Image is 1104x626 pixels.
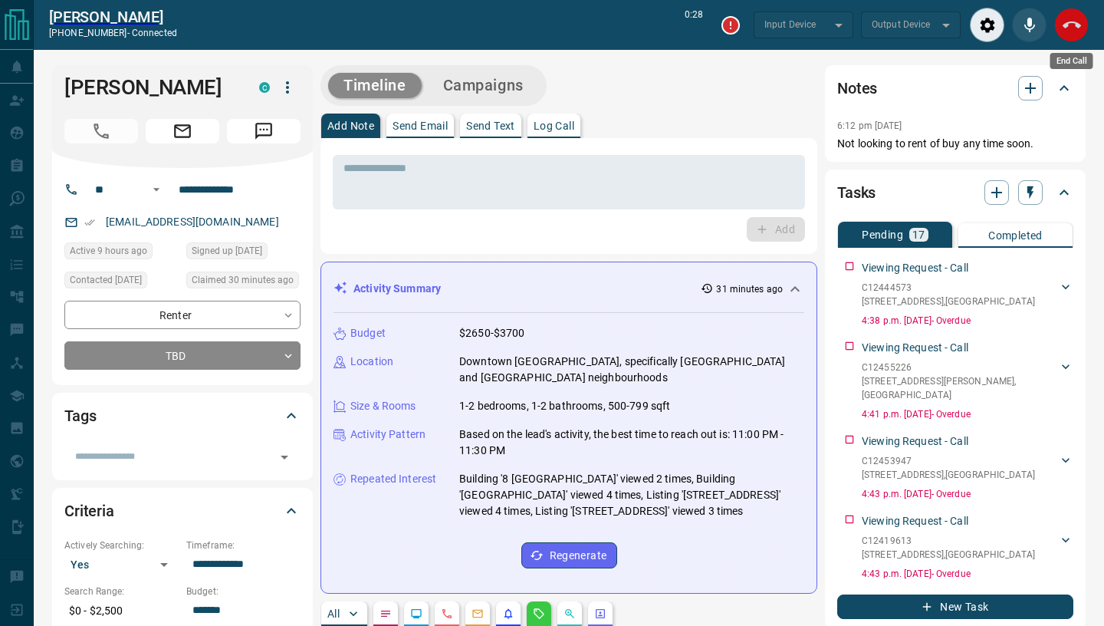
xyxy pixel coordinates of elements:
p: [STREET_ADDRESS][PERSON_NAME] , [GEOGRAPHIC_DATA] [862,374,1058,402]
div: Wed Oct 15 2025 [186,272,301,293]
span: Active 9 hours ago [70,243,147,259]
div: Yes [64,552,179,577]
div: Tue May 30 2023 [64,272,179,293]
p: Actively Searching: [64,539,179,552]
svg: Opportunities [563,608,576,620]
div: End Call [1050,53,1093,69]
p: Pending [862,229,903,240]
p: Activity Pattern [350,427,426,443]
div: Audio Settings [970,8,1004,42]
p: Activity Summary [353,281,441,297]
p: C12455226 [862,361,1058,374]
p: C12453947 [862,454,1035,468]
p: 6:12 pm [DATE] [837,120,902,131]
svg: Agent Actions [594,608,606,620]
div: condos.ca [259,82,270,93]
p: 4:41 p.m. [DATE] - Overdue [862,407,1073,421]
span: Contacted [DATE] [70,272,142,288]
span: Message [227,119,301,143]
button: Campaigns [428,73,539,98]
p: Based on the lead's activity, the best time to reach out is: 11:00 PM - 11:30 PM [459,427,804,459]
svg: Email Verified [84,217,95,228]
p: Budget [350,325,386,341]
span: Claimed 30 minutes ago [192,272,294,288]
span: Email [146,119,219,143]
p: Size & Rooms [350,398,416,414]
p: C12444573 [862,281,1035,295]
p: Completed [988,230,1043,241]
div: TBD [64,341,301,370]
svg: Listing Alerts [502,608,514,620]
p: C12419613 [862,534,1035,548]
p: Send Email [393,120,448,131]
p: Downtown [GEOGRAPHIC_DATA], specifically [GEOGRAPHIC_DATA] and [GEOGRAPHIC_DATA] neighbourhoods [459,354,804,386]
p: Building '8 [GEOGRAPHIC_DATA]' viewed 2 times, Building '[GEOGRAPHIC_DATA]' viewed 4 times, Listi... [459,471,804,519]
h2: Criteria [64,499,114,523]
p: 31 minutes ago [716,282,783,296]
div: C12455226[STREET_ADDRESS][PERSON_NAME],[GEOGRAPHIC_DATA] [862,357,1073,405]
div: C12453947[STREET_ADDRESS],[GEOGRAPHIC_DATA] [862,451,1073,485]
h2: Notes [837,76,877,100]
span: Signed up [DATE] [192,243,262,259]
svg: Calls [441,608,453,620]
h1: [PERSON_NAME] [64,75,236,100]
button: Timeline [328,73,422,98]
button: Regenerate [521,542,617,568]
p: 4:38 p.m. [DATE] - Overdue [862,314,1073,328]
p: Location [350,354,393,370]
div: C12444573[STREET_ADDRESS],[GEOGRAPHIC_DATA] [862,278,1073,311]
div: C12419613[STREET_ADDRESS],[GEOGRAPHIC_DATA] [862,531,1073,565]
p: [PHONE_NUMBER] - [49,26,177,40]
p: [STREET_ADDRESS] , [GEOGRAPHIC_DATA] [862,295,1035,308]
div: Sat May 27 2023 [186,242,301,264]
p: Send Text [466,120,515,131]
div: Notes [837,70,1073,107]
p: [STREET_ADDRESS] , [GEOGRAPHIC_DATA] [862,548,1035,562]
button: Open [274,446,295,468]
div: Mute [1012,8,1046,42]
div: Tasks [837,174,1073,211]
div: Wed Oct 15 2025 [64,242,179,264]
p: 1-2 bedrooms, 1-2 bathrooms, 500-799 sqft [459,398,670,414]
button: New Task [837,595,1073,619]
span: Call [64,119,138,143]
svg: Notes [379,608,392,620]
p: 4:43 p.m. [DATE] - Overdue [862,567,1073,581]
button: Open [147,180,166,199]
p: $0 - $2,500 [64,598,179,624]
p: Log Call [534,120,574,131]
h2: Tags [64,404,96,428]
p: Timeframe: [186,539,301,552]
span: connected [132,28,177,38]
a: [PERSON_NAME] [49,8,177,26]
p: Viewing Request - Call [862,433,968,450]
p: 17 [912,229,925,240]
p: Budget: [186,585,301,598]
div: Criteria [64,493,301,529]
p: Repeated Interest [350,471,436,487]
div: End Call [1054,8,1089,42]
svg: Emails [472,608,484,620]
p: Search Range: [64,585,179,598]
p: 0:28 [685,8,703,42]
div: Activity Summary31 minutes ago [333,275,804,303]
p: Viewing Request - Call [862,513,968,529]
p: Viewing Request - Call [862,340,968,356]
svg: Lead Browsing Activity [410,608,422,620]
div: Renter [64,301,301,329]
a: [EMAIL_ADDRESS][DOMAIN_NAME] [106,216,279,228]
p: All [327,608,340,619]
p: [STREET_ADDRESS] , [GEOGRAPHIC_DATA] [862,468,1035,482]
p: Viewing Request - Call [862,260,968,276]
p: Not looking to rent of buy any time soon. [837,136,1073,152]
svg: Requests [533,608,545,620]
h2: Tasks [837,180,876,205]
div: Tags [64,397,301,434]
p: 4:43 p.m. [DATE] - Overdue [862,487,1073,501]
p: $2650-$3700 [459,325,524,341]
p: Add Note [327,120,374,131]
